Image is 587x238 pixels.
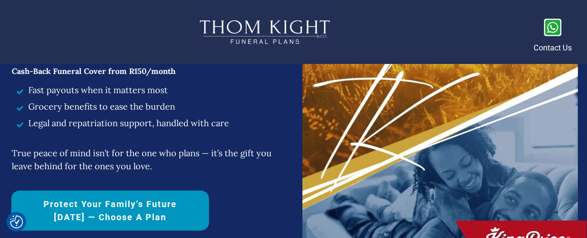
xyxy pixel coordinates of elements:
[28,117,229,130] span: Legal and repatriation support, handled with care
[28,100,175,113] span: Grocery benefits to ease the burden
[27,198,194,224] span: Protect Your Family’s Future [DATE] — Choose a Plan
[10,215,23,228] img: Revisit consent button
[534,41,572,55] p: Contact Us
[10,215,23,228] button: Consent Preferences
[28,84,168,97] span: Fast payouts when it matters most
[11,191,209,231] a: Protect Your Family’s Future [DATE] — Choose a Plan
[12,147,272,171] span: True peace of mind isn’t for the one who plans — it’s the gift you leave behind for the ones you ...
[12,66,176,76] span: Cash-Back Funeral Cover from R150/month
